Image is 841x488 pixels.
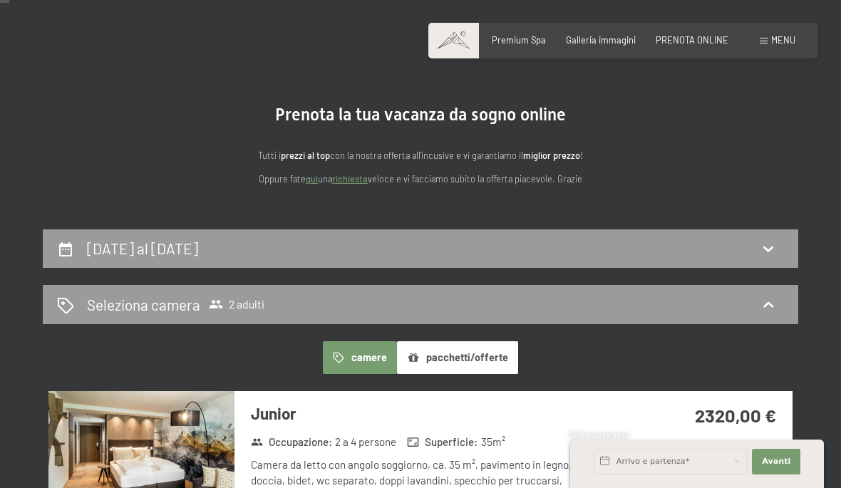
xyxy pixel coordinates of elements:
[281,150,330,161] strong: prezzi al top
[397,341,518,374] button: pacchetti/offerte
[323,341,397,374] button: camere
[771,34,795,46] span: Menu
[135,148,706,162] p: Tutti i con la nostra offerta all'incusive e vi garantiamo il !
[332,173,368,185] a: richiesta
[752,449,800,474] button: Avanti
[209,297,264,311] span: 2 adulti
[656,34,728,46] a: PRENOTA ONLINE
[87,294,200,315] h2: Seleziona camera
[407,435,478,450] strong: Superficie :
[762,456,790,467] span: Avanti
[306,173,318,185] a: quì
[570,431,629,440] span: Richiesta express
[566,34,636,46] a: Galleria immagini
[492,34,546,46] a: Premium Spa
[523,150,580,161] strong: miglior prezzo
[87,239,198,257] h2: [DATE] al [DATE]
[135,172,706,186] p: Oppure fate una veloce e vi facciamo subito la offerta piacevole. Grazie
[251,435,332,450] strong: Occupazione :
[695,404,776,426] strong: 2320,00 €
[251,403,625,425] h3: Junior
[481,435,505,450] span: 35 m²
[335,435,396,450] span: 2 a 4 persone
[275,105,566,125] span: Prenota la tua vacanza da sogno online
